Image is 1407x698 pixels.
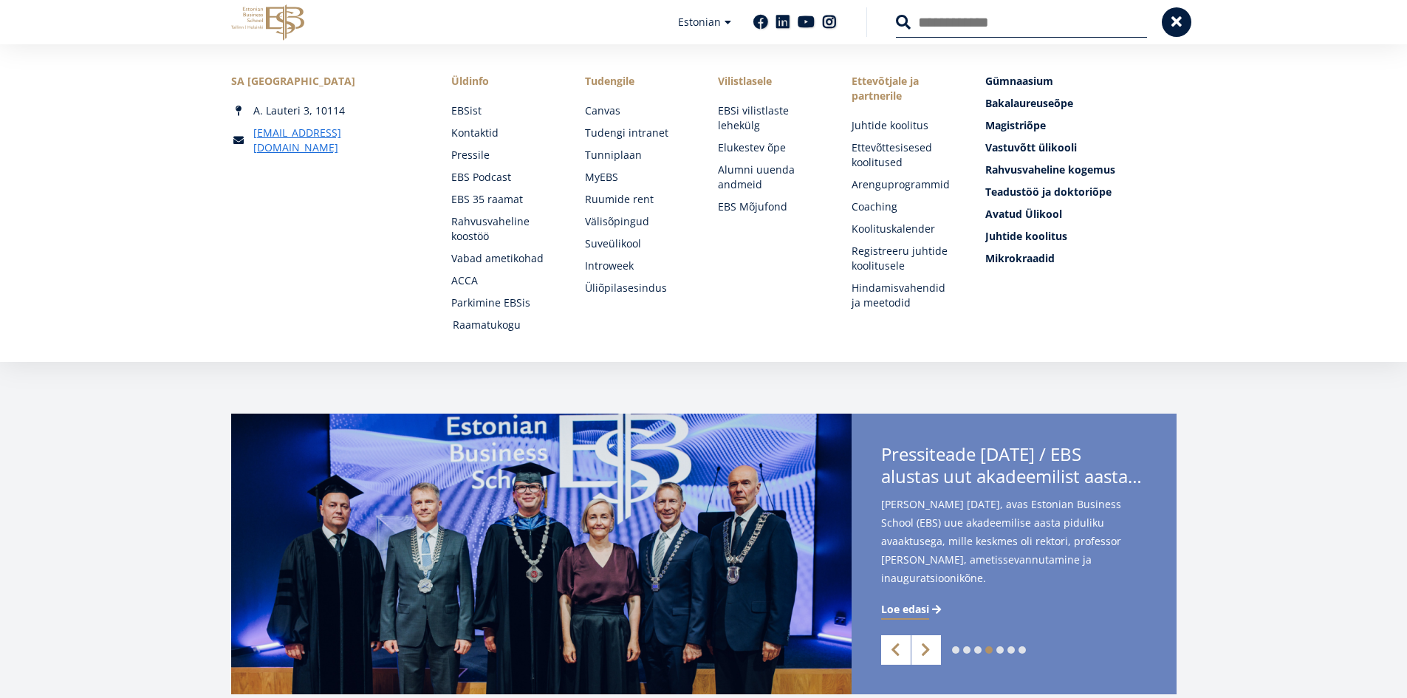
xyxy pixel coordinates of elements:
a: Välisõpingud [585,214,689,229]
a: Tudengi intranet [585,126,689,140]
a: ACCA [451,273,555,288]
a: 7 [1019,646,1026,654]
a: Parkimine EBSis [451,295,555,310]
a: Bakalaureuseõpe [985,96,1176,111]
a: 5 [996,646,1004,654]
a: MyEBS [585,170,689,185]
a: Elukestev õpe [718,140,822,155]
a: Registreeru juhtide koolitusele [852,244,956,273]
span: Loe edasi [881,602,929,617]
div: SA [GEOGRAPHIC_DATA] [231,74,422,89]
a: 4 [985,646,993,654]
a: Juhtide koolitus [985,229,1176,244]
a: Magistriõpe [985,118,1176,133]
a: Ettevõttesisesed koolitused [852,140,956,170]
a: Koolituskalender [852,222,956,236]
a: Teadustöö ja doktoriõpe [985,185,1176,199]
span: Mikrokraadid [985,251,1055,265]
a: Tunniplaan [585,148,689,162]
a: Facebook [753,15,768,30]
a: Coaching [852,199,956,214]
a: Ruumide rent [585,192,689,207]
a: Pressile [451,148,555,162]
a: Previous [881,635,911,665]
span: Pressiteade [DATE] / EBS [881,443,1147,492]
a: [EMAIL_ADDRESS][DOMAIN_NAME] [253,126,422,155]
a: EBSist [451,103,555,118]
a: Loe edasi [881,602,944,617]
a: Mikrokraadid [985,251,1176,266]
span: Gümnaasium [985,74,1053,88]
a: Tudengile [585,74,689,89]
a: Canvas [585,103,689,118]
a: Gümnaasium [985,74,1176,89]
img: a [231,414,852,694]
a: Raamatukogu [453,318,557,332]
span: alustas uut akadeemilist aastat rektor [PERSON_NAME] ametissevannutamisega - teise ametiaja keskm... [881,465,1147,487]
a: Introweek [585,259,689,273]
a: Next [911,635,941,665]
a: Instagram [822,15,837,30]
span: Ettevõtjale ja partnerile [852,74,956,103]
a: Rahvusvaheline koostöö [451,214,555,244]
a: EBS Mõjufond [718,199,822,214]
span: Vastuvõtt ülikooli [985,140,1077,154]
a: Arenguprogrammid [852,177,956,192]
a: Juhtide koolitus [852,118,956,133]
a: EBSi vilistlaste lehekülg [718,103,822,133]
span: [PERSON_NAME] [DATE], avas Estonian Business School (EBS) uue akadeemilise aasta piduliku avaaktu... [881,495,1147,611]
a: Vabad ametikohad [451,251,555,266]
span: Üldinfo [451,74,555,89]
a: 1 [952,646,959,654]
span: Avatud Ülikool [985,207,1062,221]
span: Juhtide koolitus [985,229,1067,243]
a: Vastuvõtt ülikooli [985,140,1176,155]
a: Avatud Ülikool [985,207,1176,222]
span: Teadustöö ja doktoriõpe [985,185,1112,199]
span: Bakalaureuseõpe [985,96,1073,110]
a: Üliõpilasesindus [585,281,689,295]
span: Rahvusvaheline kogemus [985,162,1115,177]
a: EBS 35 raamat [451,192,555,207]
a: Rahvusvaheline kogemus [985,162,1176,177]
a: Linkedin [776,15,790,30]
a: Suveülikool [585,236,689,251]
a: EBS Podcast [451,170,555,185]
div: A. Lauteri 3, 10114 [231,103,422,118]
a: Alumni uuenda andmeid [718,162,822,192]
a: 2 [963,646,970,654]
span: Vilistlasele [718,74,822,89]
a: Kontaktid [451,126,555,140]
a: 3 [974,646,982,654]
a: Hindamisvahendid ja meetodid [852,281,956,310]
a: Youtube [798,15,815,30]
a: 6 [1007,646,1015,654]
span: Magistriõpe [985,118,1046,132]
